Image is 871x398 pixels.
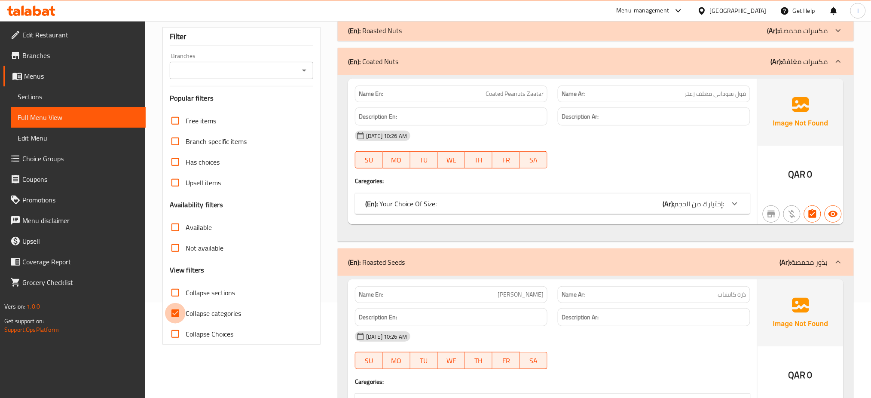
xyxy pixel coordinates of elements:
[355,377,750,386] h4: Caregories:
[338,248,854,276] div: (En): Roasted Seeds(Ar):بذور محمصة
[486,89,544,98] span: Coated Peanuts Zaatar
[355,352,383,369] button: SU
[186,329,233,339] span: Collapse Choices
[18,92,139,102] span: Sections
[22,236,139,246] span: Upsell
[386,355,407,367] span: MO
[348,55,361,68] b: (En):
[685,89,746,98] span: فول سوداني مغلف زعتر
[758,279,843,346] img: Ae5nvW7+0k+MAAAAAElFTkSuQmCC
[348,25,402,36] p: Roasted Nuts
[359,290,383,299] strong: Name En:
[4,301,25,312] span: Version:
[562,89,585,98] strong: Name Ar:
[3,251,146,272] a: Coverage Report
[562,312,599,323] strong: Description Ar:
[186,157,220,167] span: Has choices
[825,205,842,223] button: Available
[492,352,520,369] button: FR
[18,133,139,143] span: Edit Menu
[383,151,410,168] button: MO
[663,197,675,210] b: (Ar):
[617,6,669,16] div: Menu-management
[355,193,750,214] div: (En): Your Choice Of Size:(Ar):إختيارك من الحجم:
[298,64,310,77] button: Open
[441,355,462,367] span: WE
[18,112,139,122] span: Full Menu View
[804,205,821,223] button: Has choices
[498,290,544,299] span: [PERSON_NAME]
[338,75,854,242] div: (En): Roasted Nuts(Ar):مكسرات محمصة
[492,151,520,168] button: FR
[186,243,223,253] span: Not available
[496,154,516,166] span: FR
[3,210,146,231] a: Menu disclaimer
[675,197,724,210] span: إختيارك من الحجم:
[24,71,139,81] span: Menus
[763,205,780,223] button: Not branch specific item
[186,116,216,126] span: Free items
[807,367,813,383] span: 0
[465,151,492,168] button: TH
[22,257,139,267] span: Coverage Report
[348,56,398,67] p: Coated Nuts
[410,352,438,369] button: TU
[780,256,792,269] b: (Ar):
[359,89,383,98] strong: Name En:
[3,272,146,293] a: Grocery Checklist
[562,290,585,299] strong: Name Ar:
[783,205,801,223] button: Purchased item
[414,154,434,166] span: TU
[718,290,746,299] span: ذرة كاتشاب
[359,111,397,122] strong: Description En:
[363,132,410,140] span: [DATE] 10:26 AM
[359,355,379,367] span: SU
[22,174,139,184] span: Coupons
[562,111,599,122] strong: Description Ar:
[857,6,859,15] span: I
[348,257,405,267] p: Roasted Seeds
[365,199,437,209] p: Your Choice Of Size:
[410,151,438,168] button: TU
[355,177,750,185] h4: Caregories:
[22,153,139,164] span: Choice Groups
[496,355,516,367] span: FR
[3,148,146,169] a: Choice Groups
[3,190,146,210] a: Promotions
[4,315,44,327] span: Get support on:
[468,154,489,166] span: TH
[780,257,828,267] p: بذور محمصة
[365,197,378,210] b: (En):
[520,352,547,369] button: SA
[386,154,407,166] span: MO
[186,288,235,298] span: Collapse sections
[359,312,397,323] strong: Description En:
[338,20,854,41] div: (En): Roasted Nuts(Ar):مكسرات محمصة
[170,265,205,275] h3: View filters
[771,55,782,68] b: (Ar):
[3,66,146,86] a: Menus
[3,24,146,45] a: Edit Restaurant
[22,50,139,61] span: Branches
[807,166,813,183] span: 0
[186,222,212,233] span: Available
[438,352,465,369] button: WE
[414,355,434,367] span: TU
[788,367,806,383] span: QAR
[520,151,547,168] button: SA
[767,24,779,37] b: (Ar):
[788,166,806,183] span: QAR
[186,308,241,318] span: Collapse categories
[22,277,139,288] span: Grocery Checklist
[186,178,221,188] span: Upsell items
[465,352,492,369] button: TH
[710,6,767,15] div: [GEOGRAPHIC_DATA]
[11,128,146,148] a: Edit Menu
[170,200,223,210] h3: Availability filters
[170,28,313,46] div: Filter
[4,324,59,335] a: Support.OpsPlatform
[11,107,146,128] a: Full Menu View
[363,333,410,341] span: [DATE] 10:26 AM
[22,30,139,40] span: Edit Restaurant
[523,154,544,166] span: SA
